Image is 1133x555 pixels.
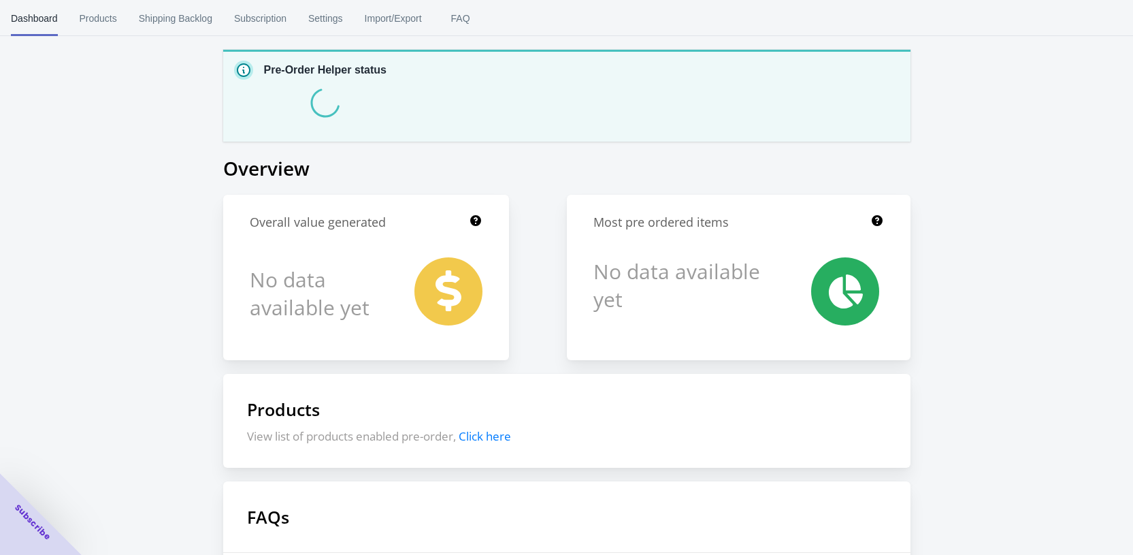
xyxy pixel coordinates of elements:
[11,1,58,36] span: Dashboard
[139,1,212,36] span: Shipping Backlog
[593,257,763,313] h1: No data available yet
[264,62,387,78] p: Pre-Order Helper status
[247,428,887,444] p: View list of products enabled pre-order,
[250,214,386,231] h1: Overall value generated
[223,155,910,181] h1: Overview
[250,257,386,329] h1: No data available yet
[80,1,117,36] span: Products
[308,1,343,36] span: Settings
[593,214,729,231] h1: Most pre ordered items
[234,1,286,36] span: Subscription
[12,502,53,543] span: Subscribe
[459,428,511,444] span: Click here
[247,398,887,421] h1: Products
[365,1,422,36] span: Import/Export
[223,481,910,552] h1: FAQs
[444,1,478,36] span: FAQ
